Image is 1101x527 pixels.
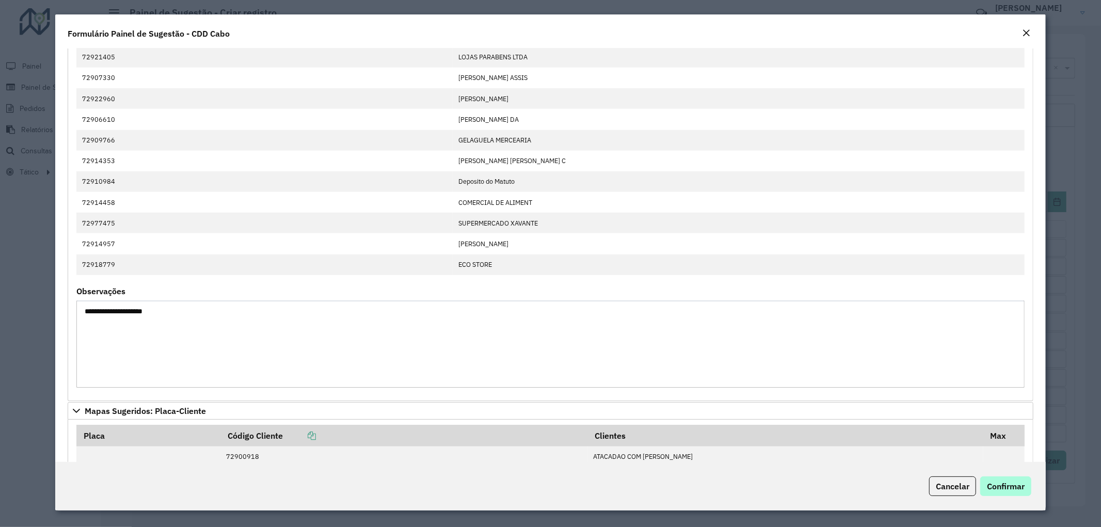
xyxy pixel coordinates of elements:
td: 72907330 [76,68,453,88]
td: [PERSON_NAME] [PERSON_NAME] C [453,151,1024,171]
td: [PERSON_NAME] [453,233,1024,254]
td: 72906610 [76,109,453,130]
th: Código Cliente [221,425,588,446]
span: Mapas Sugeridos: Placa-Cliente [85,407,206,415]
td: Deposito do Matuto [453,171,1024,192]
td: MUI0499 [76,446,220,487]
td: SUPERMERCADO XAVANTE [453,213,1024,233]
td: 72914957 [76,233,453,254]
td: 72977475 [76,213,453,233]
button: Close [1019,27,1033,40]
th: Placa [76,425,220,446]
td: GELAGUELA MERCEARIA [453,130,1024,151]
td: ATACADAO COM [PERSON_NAME] SUPERMERCADO DUVALLE [PERSON_NAME] [587,446,983,487]
td: 72922960 [76,88,453,109]
td: COMERCIAL DE ALIMENT [453,192,1024,213]
th: Max [983,425,1025,446]
td: ECO STORE [453,254,1024,275]
td: 5 [983,446,1025,487]
td: 72909766 [76,130,453,151]
td: 72914458 [76,192,453,213]
span: Cancelar [936,481,969,491]
button: Confirmar [980,476,1031,496]
td: [PERSON_NAME] ASSIS [453,68,1024,88]
td: 72914353 [76,151,453,171]
em: Fechar [1022,29,1030,37]
td: LOJAS PARABENS LTDA [453,47,1024,68]
button: Cancelar [929,476,976,496]
h4: Formulário Painel de Sugestão - CDD Cabo [68,27,230,40]
td: 72918779 [76,254,453,275]
span: Confirmar [987,481,1025,491]
td: [PERSON_NAME] DA [453,109,1024,130]
a: Copiar [283,430,316,441]
td: 72910984 [76,171,453,192]
td: [PERSON_NAME] [453,88,1024,109]
td: 72900918 72978241 72979055 [221,446,588,487]
th: Clientes [587,425,983,446]
a: Mapas Sugeridos: Placa-Cliente [68,402,1034,420]
label: Observações [76,285,125,297]
td: 72921405 [76,47,453,68]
